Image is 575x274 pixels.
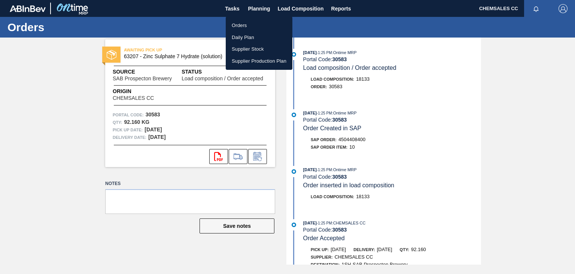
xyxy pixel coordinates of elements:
[226,20,292,32] a: Orders
[226,55,292,67] a: Supplier Production Plan
[226,43,292,55] a: Supplier Stock
[226,32,292,44] a: Daily Plan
